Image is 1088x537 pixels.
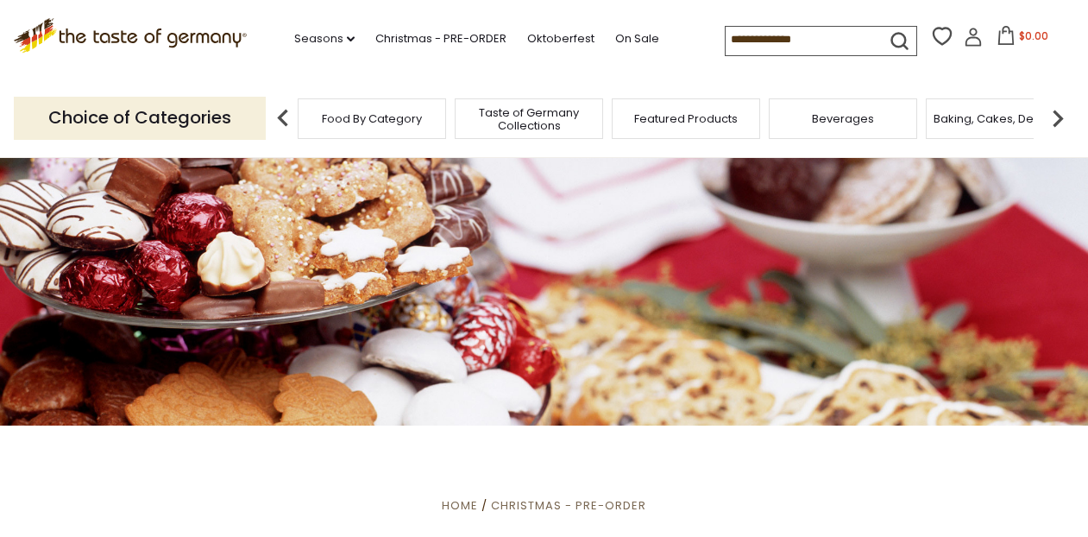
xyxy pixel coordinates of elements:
[986,26,1060,52] button: $0.00
[527,29,594,48] a: Oktoberfest
[812,112,874,125] a: Beverages
[322,112,422,125] a: Food By Category
[442,497,478,514] a: Home
[491,497,646,514] a: Christmas - PRE-ORDER
[14,97,266,139] p: Choice of Categories
[934,112,1067,125] a: Baking, Cakes, Desserts
[460,106,598,132] a: Taste of Germany Collections
[294,29,355,48] a: Seasons
[615,29,659,48] a: On Sale
[634,112,738,125] a: Featured Products
[1041,101,1075,136] img: next arrow
[266,101,300,136] img: previous arrow
[1019,28,1048,43] span: $0.00
[375,29,506,48] a: Christmas - PRE-ORDER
